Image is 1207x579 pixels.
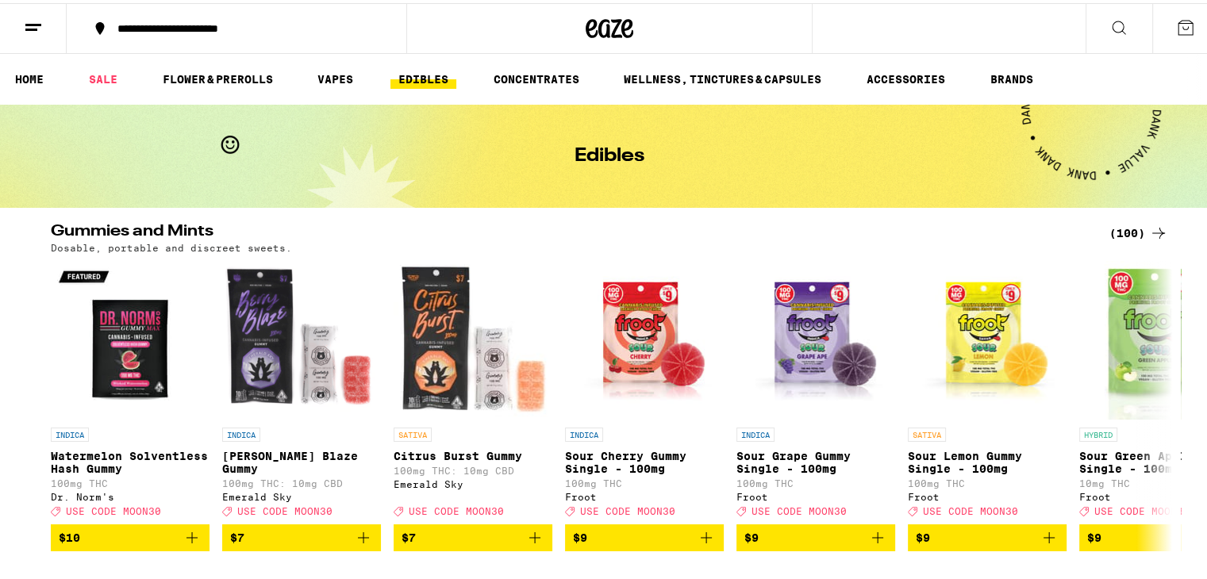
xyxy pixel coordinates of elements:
[908,258,1067,416] img: Froot - Sour Lemon Gummy Single - 100mg
[565,521,724,548] button: Add to bag
[51,240,292,250] p: Dosable, portable and discreet sweets.
[10,11,114,24] span: Hi. Need any help?
[402,528,416,541] span: $7
[1094,503,1190,513] span: USE CODE MOON30
[51,424,89,439] p: INDICA
[565,447,724,472] p: Sour Cherry Gummy Single - 100mg
[155,67,281,86] a: FLOWER & PREROLLS
[908,521,1067,548] button: Add to bag
[908,447,1067,472] p: Sour Lemon Gummy Single - 100mg
[565,489,724,499] div: Froot
[736,258,895,521] a: Open page for Sour Grape Gummy Single - 100mg from Froot
[222,521,381,548] button: Add to bag
[394,476,552,486] div: Emerald Sky
[565,258,724,521] a: Open page for Sour Cherry Gummy Single - 100mg from Froot
[908,475,1067,485] p: 100mg THC
[222,258,381,416] img: Emerald Sky - Berry Blaze Gummy
[744,528,759,541] span: $9
[390,67,456,86] a: EDIBLES
[736,424,775,439] p: INDICA
[309,67,361,86] a: VAPES
[751,503,847,513] span: USE CODE MOON30
[81,67,125,86] a: SALE
[908,258,1067,521] a: Open page for Sour Lemon Gummy Single - 100mg from Froot
[51,447,209,472] p: Watermelon Solventless Hash Gummy
[1079,424,1117,439] p: HYBRID
[859,67,953,86] a: ACCESSORIES
[7,67,52,86] a: HOME
[222,447,381,472] p: [PERSON_NAME] Blaze Gummy
[1087,528,1101,541] span: $9
[394,258,552,416] img: Emerald Sky - Citrus Burst Gummy
[59,528,80,541] span: $10
[580,503,675,513] span: USE CODE MOON30
[222,424,260,439] p: INDICA
[51,475,209,485] p: 100mg THC
[394,447,552,459] p: Citrus Burst Gummy
[565,475,724,485] p: 100mg THC
[736,489,895,499] div: Froot
[486,67,587,86] a: CONCENTRATES
[908,489,1067,499] div: Froot
[736,521,895,548] button: Add to bag
[51,220,1090,240] h2: Gummies and Mints
[51,521,209,548] button: Add to bag
[616,67,829,86] a: WELLNESS, TINCTURES & CAPSULES
[916,528,930,541] span: $9
[923,503,1018,513] span: USE CODE MOON30
[222,258,381,521] a: Open page for Berry Blaze Gummy from Emerald Sky
[222,475,381,485] p: 100mg THC: 10mg CBD
[394,424,432,439] p: SATIVA
[565,258,724,416] img: Froot - Sour Cherry Gummy Single - 100mg
[66,503,161,513] span: USE CODE MOON30
[51,258,209,521] a: Open page for Watermelon Solventless Hash Gummy from Dr. Norm's
[575,144,644,163] h1: Edibles
[736,447,895,472] p: Sour Grape Gummy Single - 100mg
[736,258,895,416] img: Froot - Sour Grape Gummy Single - 100mg
[230,528,244,541] span: $7
[51,258,209,416] img: Dr. Norm's - Watermelon Solventless Hash Gummy
[222,489,381,499] div: Emerald Sky
[394,258,552,521] a: Open page for Citrus Burst Gummy from Emerald Sky
[1109,220,1168,240] a: (100)
[237,503,333,513] span: USE CODE MOON30
[51,489,209,499] div: Dr. Norm's
[982,67,1041,86] a: BRANDS
[394,521,552,548] button: Add to bag
[394,462,552,473] p: 100mg THC: 10mg CBD
[736,475,895,485] p: 100mg THC
[565,424,603,439] p: INDICA
[573,528,587,541] span: $9
[409,503,504,513] span: USE CODE MOON30
[908,424,946,439] p: SATIVA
